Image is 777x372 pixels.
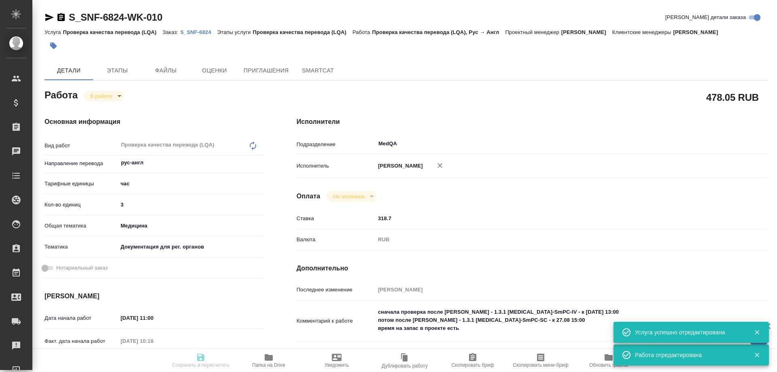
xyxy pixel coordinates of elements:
span: Дублировать работу [382,363,428,369]
p: Заказ: [163,29,180,35]
p: Последнее изменение [297,286,375,294]
h4: Основная информация [45,117,264,127]
button: Скопировать ссылку для ЯМессенджера [45,13,54,22]
div: RUB [375,233,729,247]
div: час [118,177,264,191]
div: Медицина [118,219,264,233]
button: Обновить файлы [575,349,643,372]
button: Дублировать работу [371,349,439,372]
span: Скопировать бриф [451,362,494,368]
button: Закрыть [749,329,765,336]
p: Общая тематика [45,222,118,230]
button: В работе [88,93,115,100]
button: Добавить тэг [45,37,62,55]
button: Open [724,143,726,145]
div: В работе [84,91,124,102]
p: [PERSON_NAME] [673,29,724,35]
span: Папка на Drive [252,362,285,368]
span: Обновить файлы [589,362,628,368]
span: Скопировать мини-бриф [513,362,568,368]
span: Детали [49,66,88,76]
div: В работе [327,191,376,202]
p: Услуга [45,29,63,35]
span: Файлы [146,66,185,76]
p: Комментарий к работе [297,317,375,325]
p: Исполнитель [297,162,375,170]
input: ✎ Введи что-нибудь [375,213,729,224]
p: Клиентские менеджеры [612,29,673,35]
p: [PERSON_NAME] [375,162,423,170]
h4: [PERSON_NAME] [45,291,264,301]
span: Приглашения [244,66,289,76]
p: Этапы услуги [217,29,253,35]
p: [PERSON_NAME] [561,29,612,35]
h4: Исполнители [297,117,768,127]
p: Подразделение [297,140,375,149]
span: Нотариальный заказ [56,264,108,272]
button: Уведомить [303,349,371,372]
div: Работа отредактирована [635,351,742,359]
input: ✎ Введи что-нибудь [118,199,264,210]
div: Услуга успешно отредактирована [635,328,742,336]
button: Не оплачена [331,193,367,200]
p: Факт. дата начала работ [45,337,118,345]
p: Дата начала работ [45,314,118,322]
p: Тарифные единицы [45,180,118,188]
span: Уведомить [325,362,349,368]
h2: Работа [45,87,78,102]
h4: Оплата [297,191,321,201]
h4: Дополнительно [297,264,768,273]
p: Проверка качества перевода (LQA) [63,29,162,35]
button: Папка на Drive [235,349,303,372]
h2: 478.05 RUB [706,90,759,104]
p: Тематика [45,243,118,251]
button: Скопировать бриф [439,349,507,372]
button: Open [260,162,261,164]
p: Проектный менеджер [505,29,561,35]
p: Проверка качества перевода (LQA) [253,29,352,35]
span: Оценки [195,66,234,76]
textarea: /Clients/Sanofi/Orders/S_SNF-6824/LQA/S_SNF-6824-WK-010 [375,346,729,360]
button: Скопировать ссылку [56,13,66,22]
a: S_SNF-6824-WK-010 [69,12,162,23]
div: Документация для рег. органов [118,240,264,254]
a: S_SNF-6824 [180,28,217,35]
span: Этапы [98,66,137,76]
p: Валюта [297,236,375,244]
textarea: сначала проверка после [PERSON_NAME] - 1.3.1 [MEDICAL_DATA]-SmPC-IV - к [DATE] 13:00 потом после ... [375,305,729,335]
span: [PERSON_NAME] детали заказа [665,13,746,21]
p: Кол-во единиц [45,201,118,209]
input: Пустое поле [375,284,729,295]
p: Проверка качества перевода (LQA), Рус → Англ [372,29,505,35]
button: Закрыть [749,351,765,359]
input: Пустое поле [118,335,189,347]
span: Сохранить и пересчитать [172,362,229,368]
p: Направление перевода [45,159,118,168]
input: ✎ Введи что-нибудь [118,312,189,324]
button: Удалить исполнителя [431,157,449,174]
p: Ставка [297,215,375,223]
p: Работа [352,29,372,35]
p: Вид работ [45,142,118,150]
span: SmartCat [299,66,338,76]
p: S_SNF-6824 [180,29,217,35]
button: Сохранить и пересчитать [167,349,235,372]
button: Скопировать мини-бриф [507,349,575,372]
